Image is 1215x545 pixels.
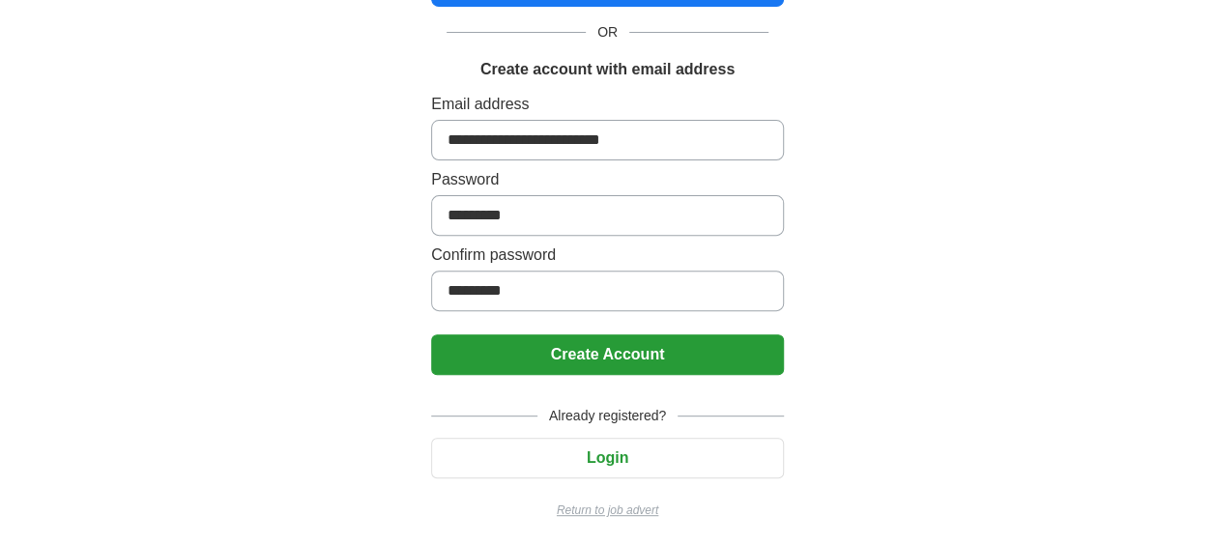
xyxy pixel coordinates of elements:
[431,438,784,478] button: Login
[431,244,784,267] label: Confirm password
[431,502,784,519] a: Return to job advert
[431,449,784,466] a: Login
[431,168,784,191] label: Password
[431,93,784,116] label: Email address
[480,58,735,81] h1: Create account with email address
[431,334,784,375] button: Create Account
[537,406,678,426] span: Already registered?
[586,22,629,43] span: OR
